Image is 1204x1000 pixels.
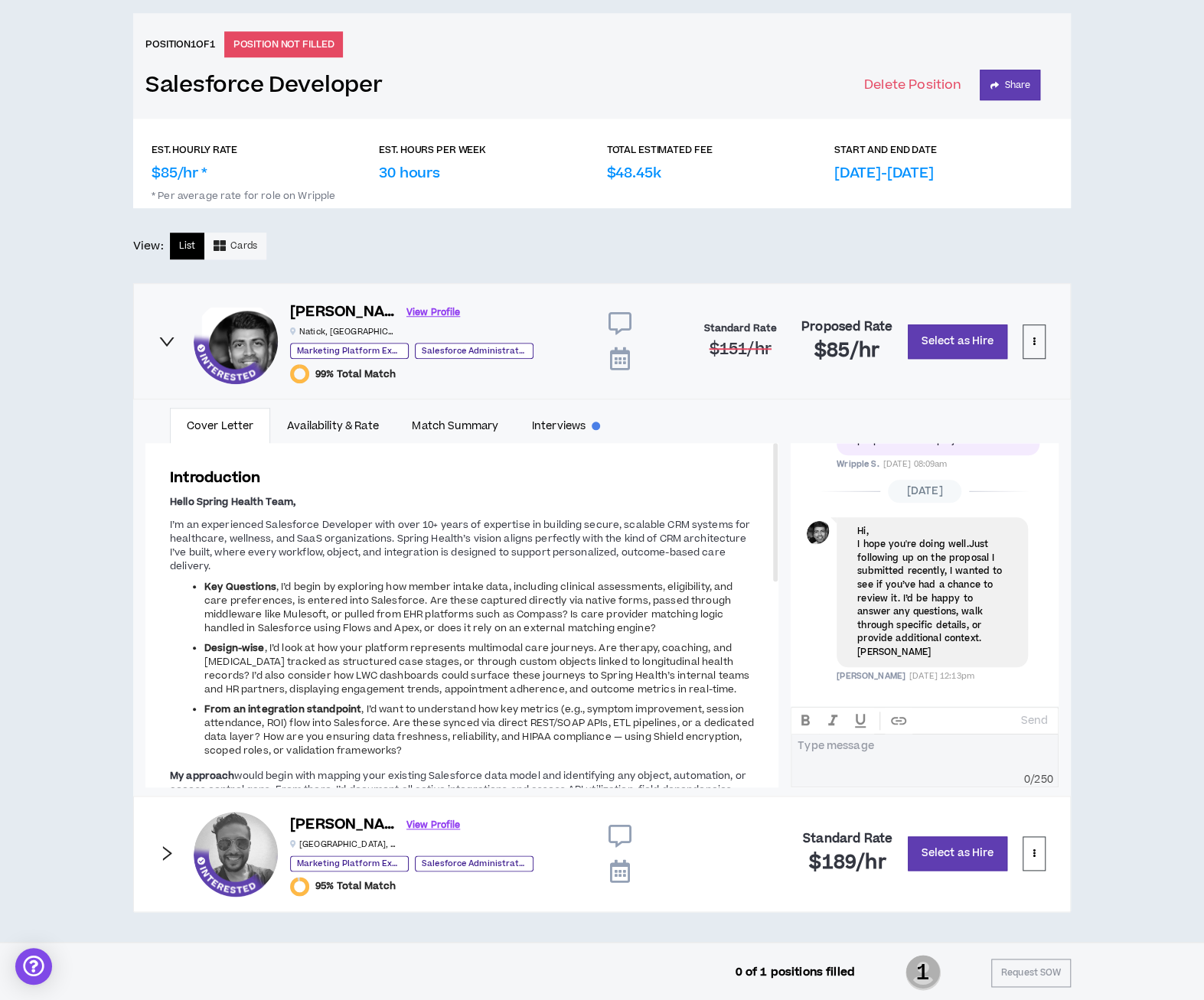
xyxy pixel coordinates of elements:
[991,959,1071,987] button: Request SOW
[290,301,397,324] h6: [PERSON_NAME]
[170,408,270,443] a: Cover Letter
[905,953,941,992] span: 1
[379,143,486,157] p: EST. HOURS PER WEEK
[908,836,1007,871] button: Select as Hire
[15,948,52,985] div: Open Intercom Messenger
[814,337,879,364] span: $85 /hr
[224,31,344,57] p: POSITION NOT FILLED
[909,670,974,682] span: [DATE] 12:13pm
[158,845,175,862] span: right
[834,143,937,157] p: START AND END DATE
[204,641,265,655] strong: Design-wise
[204,641,749,696] span: , I’d look at how your platform represents multimodal care journeys. Are therapy, coaching, and [...
[736,964,855,981] p: 0 of 1 positions filled
[170,769,746,838] span: would begin with mapping your existing Salesforce data model and identifying any object, automati...
[230,239,257,253] span: Cards
[1030,772,1053,787] span: / 250
[152,143,237,157] p: EST. HOURLY RATE
[1015,710,1054,731] button: Send
[857,646,1007,660] p: [PERSON_NAME]
[170,467,754,488] h3: Introduction
[847,708,874,734] button: UNDERLINE text
[908,324,1007,359] button: Select as Hire
[170,769,234,783] strong: My approach
[819,708,847,734] button: ITALIC text
[406,812,460,839] a: View Profile
[709,338,771,360] span: $151 /hr
[204,702,754,757] span: , I’d want to understand how key metrics (e.g., symptom improvement, session attendance, ROI) flo...
[145,37,215,51] h6: Position 1 of 1
[152,163,207,184] p: $85/hr
[703,323,777,334] h4: Standard Rate
[803,832,892,846] h4: Standard Rate
[379,163,440,184] p: 30 hours
[883,458,947,470] span: [DATE] 08:09am
[1021,714,1048,728] p: Send
[837,670,905,682] span: [PERSON_NAME]
[194,299,278,383] div: Uttam M.
[290,855,409,871] p: Marketing Platform Expert
[204,702,361,716] strong: From an integration standpoint
[290,343,409,359] p: Marketing Platform Expert
[415,343,533,359] p: Salesforce Administrator
[204,580,733,635] span: , I’d begin by exploring how member intake data, including clinical assessments, eligibility, and...
[204,233,266,259] button: Cards
[809,849,886,876] span: $189 /hr
[885,708,912,734] button: create hypertext link
[406,299,460,326] a: View Profile
[837,458,879,470] span: Wripple S.
[857,538,1007,646] p: I hope you're doing well.Just following up on the proposal I submitted recently, I wanted to see ...
[158,333,175,350] span: right
[194,812,278,896] div: Joshua C.
[396,408,515,443] a: Match Summary
[270,408,395,443] a: Availability & Rate
[607,143,713,157] p: TOTAL ESTIMATED FEE
[834,163,934,184] p: [DATE]-[DATE]
[791,708,819,734] button: BOLD text
[801,320,892,334] h4: Proposed Rate
[290,839,397,850] p: [GEOGRAPHIC_DATA] , [GEOGRAPHIC_DATA]
[290,326,397,337] p: Natick , [GEOGRAPHIC_DATA]
[315,368,396,380] span: 99% Total Match
[888,480,962,503] span: [DATE]
[133,238,164,255] p: View:
[204,580,276,594] strong: Key Questions
[152,184,1052,202] p: * Per average rate for role on Wripple
[802,517,829,544] div: Uttam M.
[1024,772,1030,787] span: 0
[857,525,1007,539] p: Hi,
[864,70,961,100] button: Delete Position
[145,72,382,99] a: Salesforce Developer
[170,518,750,573] span: I’m an experienced Salesforce Developer with over 10+ years of expertise in building secure, scal...
[170,495,295,509] strong: Hello Spring Health Team,
[980,70,1040,100] button: Share
[315,880,396,892] span: 95% Total Match
[515,408,617,443] a: Interviews
[607,163,661,184] p: $48.45k
[290,814,397,836] h6: [PERSON_NAME]
[415,855,533,871] p: Salesforce Administrator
